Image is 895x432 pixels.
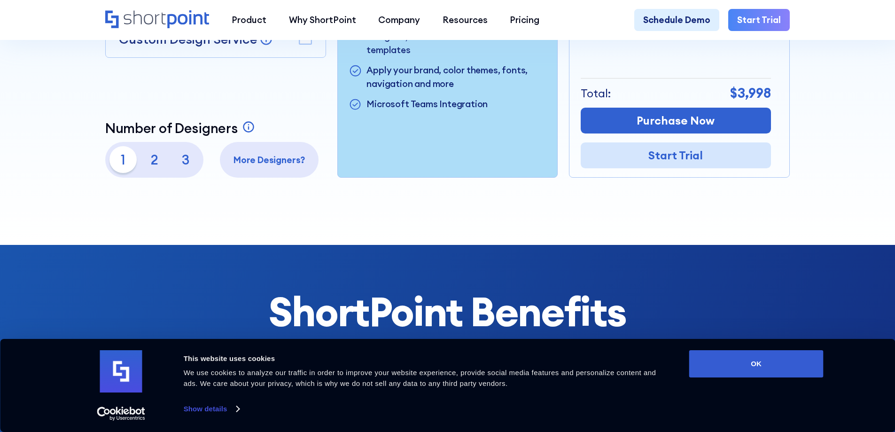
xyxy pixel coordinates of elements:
[634,9,719,31] a: Schedule Demo
[366,97,488,112] p: Microsoft Teams Integration
[366,63,546,90] p: Apply your brand, color themes, fonts, navigation and more
[726,323,895,432] iframe: Chat Widget
[581,142,771,168] a: Start Trial
[105,120,258,136] a: Number of Designers
[220,9,278,31] a: Product
[184,369,656,387] span: We use cookies to analyze our traffic in order to improve your website experience, provide social...
[728,9,790,31] a: Start Trial
[225,153,314,167] p: More Designers?
[730,83,771,103] p: $3,998
[80,407,162,421] a: Usercentrics Cookiebot - opens in a new window
[443,13,488,27] div: Resources
[100,350,142,393] img: logo
[581,85,611,102] p: Total:
[289,13,356,27] div: Why ShortPoint
[105,10,209,30] a: Home
[499,9,551,31] a: Pricing
[109,146,136,173] p: 1
[378,13,420,27] div: Company
[581,108,771,134] a: Purchase Now
[184,353,668,364] div: This website uses cookies
[510,13,539,27] div: Pricing
[172,146,199,173] p: 3
[105,290,790,334] h2: ShortPoint Benefits
[105,120,238,136] p: Number of Designers
[278,9,367,31] a: Why ShortPoint
[184,402,239,416] a: Show details
[232,13,266,27] div: Product
[689,350,824,377] button: OK
[431,9,499,31] a: Resources
[141,146,168,173] p: 2
[367,9,431,31] a: Company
